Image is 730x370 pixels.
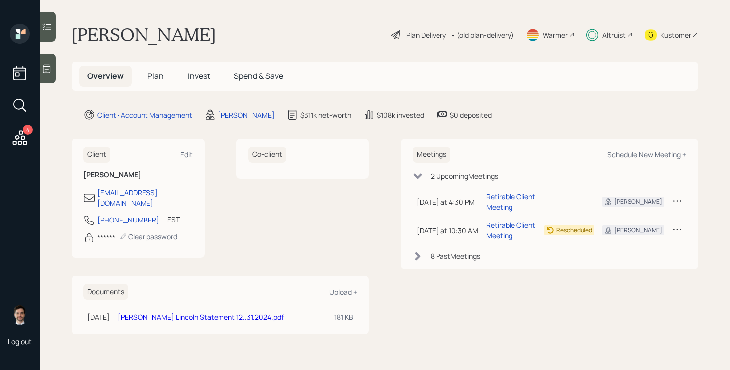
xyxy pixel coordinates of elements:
[602,30,626,40] div: Altruist
[87,71,124,81] span: Overview
[218,110,275,120] div: [PERSON_NAME]
[607,150,686,159] div: Schedule New Meeting +
[660,30,691,40] div: Kustomer
[97,187,193,208] div: [EMAIL_ADDRESS][DOMAIN_NAME]
[377,110,424,120] div: $108k invested
[413,147,450,163] h6: Meetings
[417,225,478,236] div: [DATE] at 10:30 AM
[248,147,286,163] h6: Co-client
[167,214,180,224] div: EST
[450,110,492,120] div: $0 deposited
[147,71,164,81] span: Plan
[451,30,514,40] div: • (old plan-delivery)
[300,110,351,120] div: $311k net-worth
[180,150,193,159] div: Edit
[329,287,357,296] div: Upload +
[431,171,498,181] div: 2 Upcoming Meeting s
[431,251,480,261] div: 8 Past Meeting s
[556,226,592,235] div: Rescheduled
[614,226,662,235] div: [PERSON_NAME]
[234,71,283,81] span: Spend & Save
[486,191,536,212] div: Retirable Client Meeting
[417,197,478,207] div: [DATE] at 4:30 PM
[10,305,30,325] img: jonah-coleman-headshot.png
[119,232,177,241] div: Clear password
[97,215,159,225] div: [PHONE_NUMBER]
[72,24,216,46] h1: [PERSON_NAME]
[614,197,662,206] div: [PERSON_NAME]
[8,337,32,346] div: Log out
[83,284,128,300] h6: Documents
[543,30,568,40] div: Warmer
[83,147,110,163] h6: Client
[486,220,536,241] div: Retirable Client Meeting
[406,30,446,40] div: Plan Delivery
[188,71,210,81] span: Invest
[23,125,33,135] div: 4
[83,171,193,179] h6: [PERSON_NAME]
[118,312,284,322] a: [PERSON_NAME] Lincoln Statement 12..31.2024.pdf
[97,110,192,120] div: Client · Account Management
[334,312,353,322] div: 181 KB
[87,312,110,322] div: [DATE]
